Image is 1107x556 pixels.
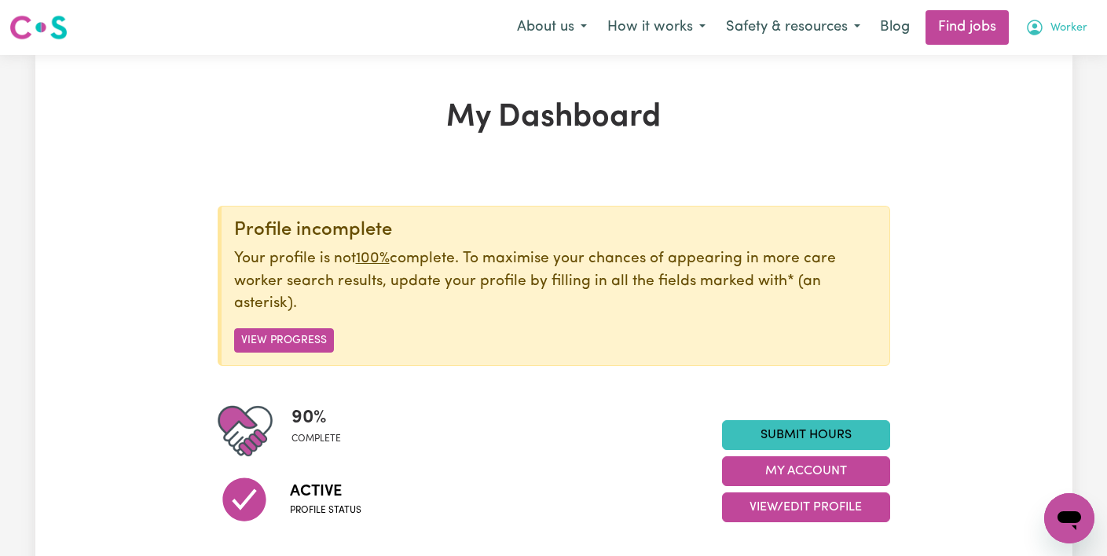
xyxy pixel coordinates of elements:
[871,10,919,45] a: Blog
[290,503,361,518] span: Profile status
[507,11,597,44] button: About us
[234,248,877,316] p: Your profile is not complete. To maximise your chances of appearing in more care worker search re...
[1015,11,1098,44] button: My Account
[1044,493,1094,543] iframe: Button to launch messaging window
[9,13,68,42] img: Careseekers logo
[722,456,890,486] button: My Account
[234,328,334,353] button: View Progress
[291,404,341,432] span: 90 %
[291,404,354,459] div: Profile completeness: 90%
[722,420,890,450] a: Submit Hours
[218,99,890,137] h1: My Dashboard
[1050,20,1087,37] span: Worker
[290,480,361,503] span: Active
[356,251,390,266] u: 100%
[722,492,890,522] button: View/Edit Profile
[9,9,68,46] a: Careseekers logo
[597,11,716,44] button: How it works
[234,219,877,242] div: Profile incomplete
[716,11,871,44] button: Safety & resources
[926,10,1009,45] a: Find jobs
[291,432,341,446] span: complete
